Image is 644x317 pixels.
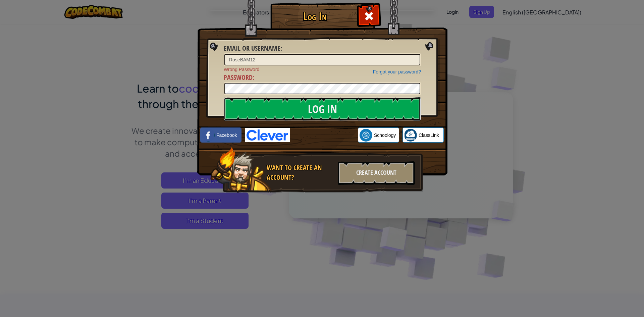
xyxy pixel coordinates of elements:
[290,128,358,143] iframe: Sign in with Google Button
[216,132,237,139] span: Facebook
[224,73,254,83] label: :
[224,44,280,53] span: Email or Username
[202,129,215,142] img: facebook_small.png
[224,97,421,121] input: Log In
[373,69,421,74] a: Forgot your password?
[374,132,396,139] span: Schoology
[224,44,282,53] label: :
[245,128,290,142] img: clever-logo-blue.png
[224,73,253,82] span: Password
[267,163,334,182] div: Want to create an account?
[404,129,417,142] img: classlink-logo-small.png
[338,161,415,185] div: Create Account
[224,66,421,73] span: Wrong Password
[419,132,439,139] span: ClassLink
[360,129,372,142] img: schoology.png
[272,10,358,22] h1: Log In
